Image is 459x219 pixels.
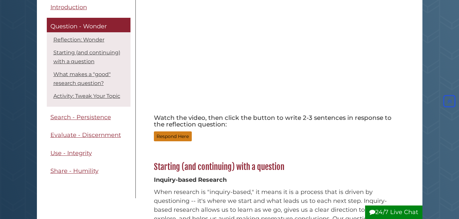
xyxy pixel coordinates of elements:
[50,4,87,11] span: Introduction
[154,5,338,109] iframe: YouTube video player
[53,49,120,65] a: Starting (and continuing) with a question
[154,131,192,142] button: Respond Here
[47,110,130,125] a: Search - Persistence
[47,128,130,143] a: Evaluate - Discernment
[50,23,107,30] span: Question - Wonder
[154,176,227,183] strong: Inquiry-based Research
[53,93,120,99] a: Activity: Tweak Your Topic
[442,97,457,105] a: Back to Top
[151,162,403,172] h2: Starting (and continuing) with a question
[47,18,130,33] a: Question - Wonder
[365,205,422,219] button: 24/7 Live Chat
[154,115,399,128] h5: Watch the video, then click the button to write 2-3 sentences in response to the reflection quest...
[50,168,99,175] span: Share - Humility
[50,132,121,139] span: Evaluate - Discernment
[47,146,130,161] a: Use - Integrity
[53,71,111,86] a: What makes a "good" research question?
[47,164,130,179] a: Share - Humility
[53,37,104,43] a: Reflection: Wonder
[50,114,111,121] span: Search - Persistence
[50,150,92,157] span: Use - Integrity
